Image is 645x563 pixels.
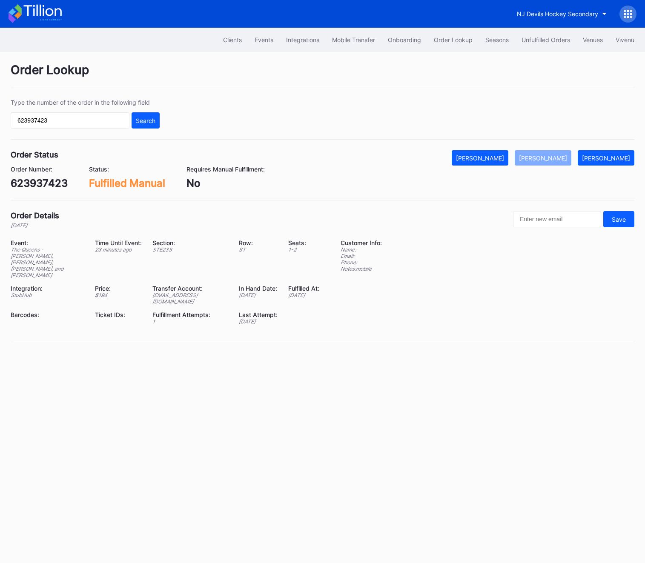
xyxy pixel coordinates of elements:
[186,177,265,189] div: No
[152,246,229,253] div: STE233
[11,211,59,220] div: Order Details
[519,154,567,162] div: [PERSON_NAME]
[11,112,129,129] input: GT59662
[332,36,375,43] div: Mobile Transfer
[616,36,634,43] div: Vivenu
[434,36,473,43] div: Order Lookup
[609,32,641,48] button: Vivenu
[388,36,421,43] div: Onboarding
[223,36,242,43] div: Clients
[381,32,427,48] button: Onboarding
[612,216,626,223] div: Save
[239,239,278,246] div: Row:
[341,246,382,253] div: Name:
[255,36,273,43] div: Events
[11,222,59,229] div: [DATE]
[456,154,504,162] div: [PERSON_NAME]
[326,32,381,48] button: Mobile Transfer
[89,166,165,173] div: Status:
[217,32,248,48] button: Clients
[239,292,278,298] div: [DATE]
[288,285,319,292] div: Fulfilled At:
[95,292,142,298] div: $ 194
[11,285,84,292] div: Integration:
[513,211,601,227] input: Enter new email
[152,311,229,318] div: Fulfillment Attempts:
[11,239,84,246] div: Event:
[288,239,319,246] div: Seats:
[522,36,570,43] div: Unfulfilled Orders
[288,292,319,298] div: [DATE]
[136,117,155,124] div: Search
[95,285,142,292] div: Price:
[11,292,84,298] div: StubHub
[515,150,571,166] button: [PERSON_NAME]
[280,32,326,48] button: Integrations
[582,154,630,162] div: [PERSON_NAME]
[603,211,634,227] button: Save
[95,246,142,253] div: 23 minutes ago
[152,239,229,246] div: Section:
[452,150,508,166] button: [PERSON_NAME]
[517,10,598,17] div: NJ Devils Hockey Secondary
[239,285,278,292] div: In Hand Date:
[11,166,68,173] div: Order Number:
[510,6,613,22] button: NJ Devils Hockey Secondary
[239,311,278,318] div: Last Attempt:
[186,166,265,173] div: Requires Manual Fulfillment:
[485,36,509,43] div: Seasons
[89,177,165,189] div: Fulfilled Manual
[239,246,278,253] div: ST
[576,32,609,48] button: Venues
[341,253,382,259] div: Email:
[427,32,479,48] button: Order Lookup
[479,32,515,48] button: Seasons
[95,239,142,246] div: Time Until Event:
[578,150,634,166] button: [PERSON_NAME]
[288,246,319,253] div: 1 - 2
[11,246,84,278] div: The Queens - [PERSON_NAME], [PERSON_NAME], [PERSON_NAME], and [PERSON_NAME]
[583,36,603,43] div: Venues
[341,266,382,272] div: Notes: mobile
[341,259,382,266] div: Phone:
[152,285,229,292] div: Transfer Account:
[152,318,229,325] div: 1
[152,292,229,305] div: [EMAIL_ADDRESS][DOMAIN_NAME]
[248,32,280,48] button: Events
[11,177,68,189] div: 623937423
[132,112,160,129] button: Search
[11,311,84,318] div: Barcodes:
[11,99,160,106] div: Type the number of the order in the following field
[11,150,58,159] div: Order Status
[341,239,382,246] div: Customer Info:
[515,32,576,48] button: Unfulfilled Orders
[95,311,142,318] div: Ticket IDs:
[239,318,278,325] div: [DATE]
[286,36,319,43] div: Integrations
[11,63,634,88] div: Order Lookup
